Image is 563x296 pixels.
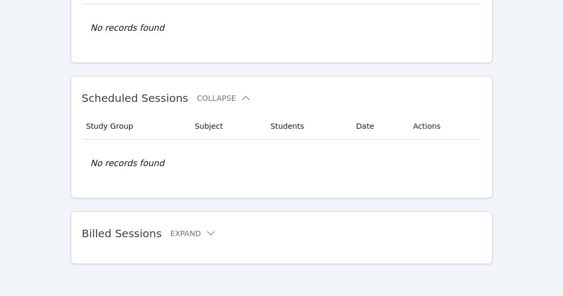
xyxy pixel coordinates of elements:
span: Billed Sessions [82,227,162,240]
span: Scheduled Sessions [82,92,189,105]
th: Subject [188,113,264,140]
th: Date [350,113,407,140]
td: No records found [82,140,482,187]
th: Students [264,113,350,140]
th: Study Group [82,113,189,140]
button: Collapse [197,93,251,104]
th: Actions [407,113,481,140]
button: Expand [170,228,216,239]
td: No records found [82,4,482,52]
